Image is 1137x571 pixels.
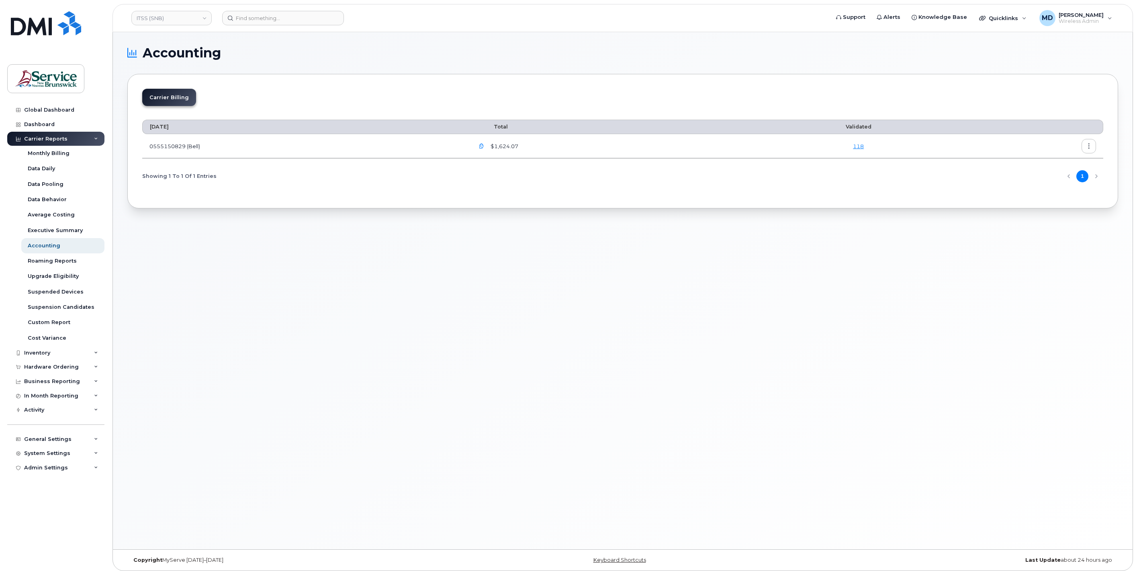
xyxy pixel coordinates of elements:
[788,557,1118,563] div: about 24 hours ago
[1076,170,1088,182] button: Page 1
[142,170,217,182] span: Showing 1 To 1 Of 1 Entries
[489,143,518,150] span: $1,624.07
[853,143,864,149] a: 118
[142,120,467,134] th: [DATE]
[143,47,221,59] span: Accounting
[1025,557,1061,563] strong: Last Update
[127,557,458,563] div: MyServe [DATE]–[DATE]
[474,124,508,130] span: Total
[593,557,646,563] a: Keyboard Shortcuts
[133,557,162,563] strong: Copyright
[142,134,467,158] td: 0555150829 (Bell)
[758,120,959,134] th: Validated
